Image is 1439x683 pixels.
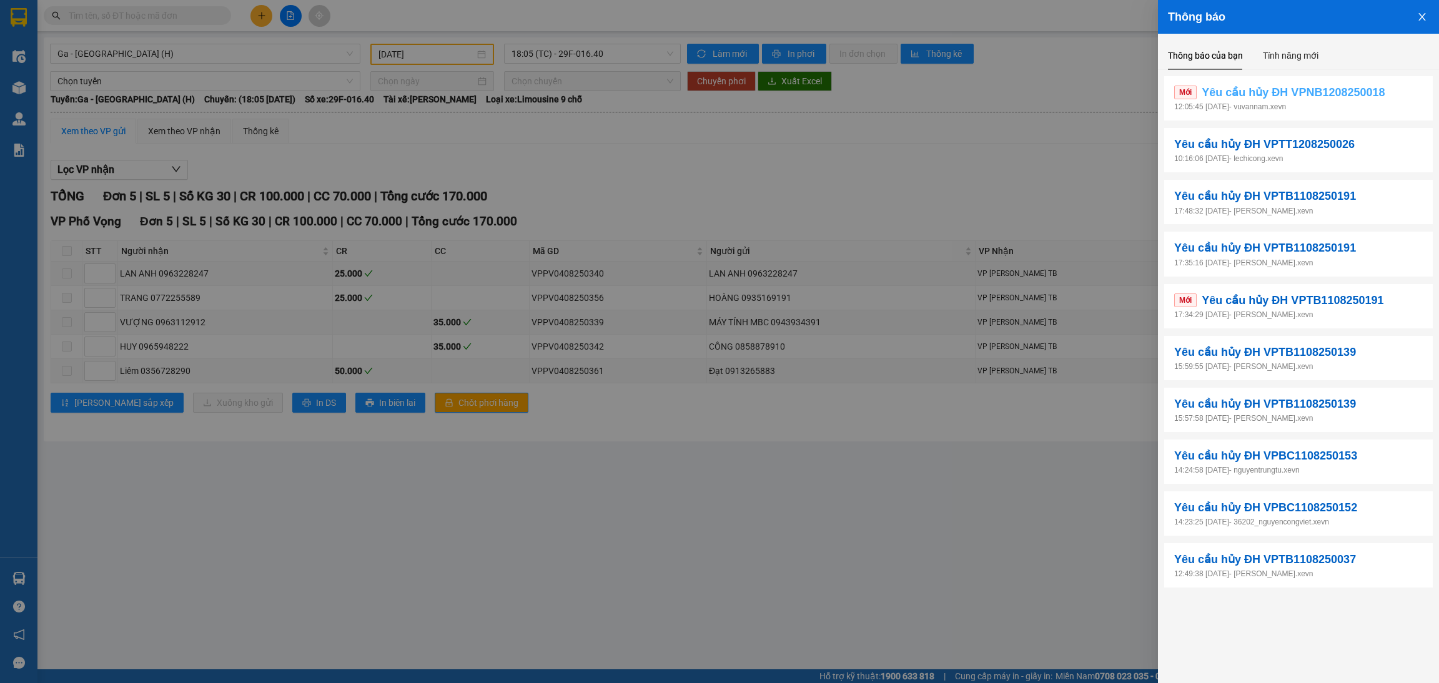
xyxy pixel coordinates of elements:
span: close [1417,12,1427,22]
span: Mới [1174,293,1197,307]
span: Yêu cầu hủy ĐH VPTB1108250191 [1202,292,1383,309]
span: Yêu cầu hủy ĐH VPTT1208250026 [1174,135,1355,153]
p: 17:34:29 [DATE] - [PERSON_NAME].xevn [1174,309,1423,321]
span: Yêu cầu hủy ĐH VPTB1108250191 [1174,239,1356,257]
span: Mới [1174,86,1197,99]
span: Yêu cầu hủy ĐH VPBC1108250152 [1174,499,1357,516]
p: 17:48:32 [DATE] - [PERSON_NAME].xevn [1174,205,1423,217]
div: Thông báo của bạn [1168,49,1243,62]
span: Yêu cầu hủy ĐH VPTB1108250191 [1174,187,1356,205]
span: Yêu cầu hủy ĐH VPTB1108250139 [1174,395,1356,413]
span: Yêu cầu hủy ĐH VPTB1108250037 [1174,551,1356,568]
span: Yêu cầu hủy ĐH VPNB1208250018 [1202,84,1385,101]
p: 15:57:58 [DATE] - [PERSON_NAME].xevn [1174,413,1423,425]
p: 14:23:25 [DATE] - 36202_nguyencongviet.xevn [1174,516,1423,528]
span: Yêu cầu hủy ĐH VPBC1108250153 [1174,447,1357,464]
div: Thông báo [1168,10,1429,24]
p: 12:49:38 [DATE] - [PERSON_NAME].xevn [1174,568,1423,580]
p: 17:35:16 [DATE] - [PERSON_NAME].xevn [1174,257,1423,269]
p: 14:24:58 [DATE] - nguyentrungtu.xevn [1174,464,1423,476]
p: 12:05:45 [DATE] - vuvannam.xevn [1174,101,1423,113]
span: Yêu cầu hủy ĐH VPTB1108250139 [1174,343,1356,361]
div: Tính năng mới [1263,49,1318,62]
p: 15:59:55 [DATE] - [PERSON_NAME].xevn [1174,361,1423,373]
p: 10:16:06 [DATE] - lechicong.xevn [1174,153,1423,165]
